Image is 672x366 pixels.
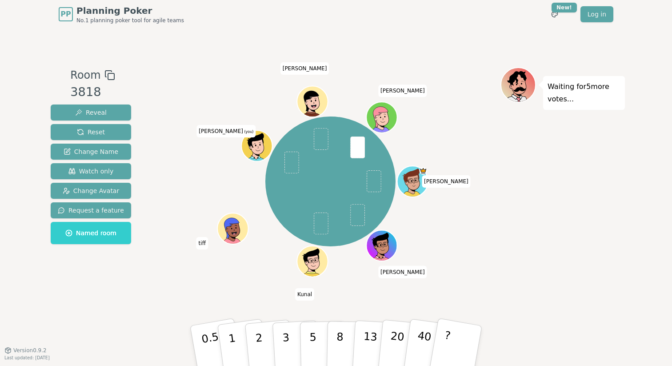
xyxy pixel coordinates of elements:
[243,130,254,134] span: (you)
[580,6,613,22] a: Log in
[4,347,47,354] button: Version0.9.2
[60,9,71,20] span: PP
[51,222,131,244] button: Named room
[58,206,124,215] span: Request a feature
[76,4,184,17] span: Planning Poker
[422,175,471,188] span: Click to change your name
[63,186,120,195] span: Change Avatar
[51,183,131,199] button: Change Avatar
[70,67,100,83] span: Room
[548,80,620,105] p: Waiting for 5 more votes...
[419,167,427,174] span: spencer is the host
[51,144,131,160] button: Change Name
[196,237,208,249] span: Click to change your name
[51,124,131,140] button: Reset
[242,131,271,160] button: Click to change your avatar
[76,17,184,24] span: No.1 planning poker tool for agile teams
[70,83,115,101] div: 3818
[547,6,563,22] button: New!
[68,167,114,176] span: Watch only
[4,355,50,360] span: Last updated: [DATE]
[51,105,131,121] button: Reveal
[280,62,329,75] span: Click to change your name
[59,4,184,24] a: PPPlanning PokerNo.1 planning poker tool for agile teams
[13,347,47,354] span: Version 0.9.2
[77,128,105,137] span: Reset
[552,3,577,12] div: New!
[295,288,314,301] span: Click to change your name
[51,163,131,179] button: Watch only
[378,265,427,278] span: Click to change your name
[378,84,427,97] span: Click to change your name
[51,202,131,218] button: Request a feature
[196,125,256,137] span: Click to change your name
[75,108,107,117] span: Reveal
[64,147,118,156] span: Change Name
[65,229,116,237] span: Named room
